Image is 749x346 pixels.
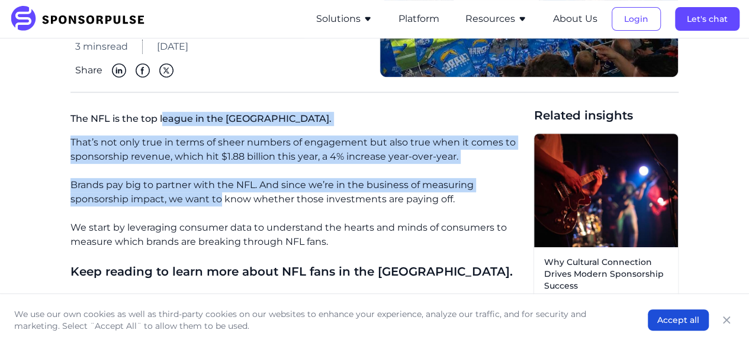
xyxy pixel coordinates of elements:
[533,133,679,318] a: Why Cultural Connection Drives Modern Sponsorship SuccessRead more
[675,14,740,24] a: Let's chat
[612,14,661,24] a: Login
[465,12,527,26] button: Resources
[553,12,597,26] button: About Us
[70,107,525,135] p: The NFL is the top league in the [GEOGRAPHIC_DATA].
[75,63,102,77] span: Share
[316,12,372,26] button: Solutions
[136,63,150,77] img: Facebook
[75,40,128,54] span: 3 mins read
[544,257,668,292] span: Why Cultural Connection Drives Modern Sponsorship Success
[553,14,597,24] a: About Us
[70,221,525,249] p: We start by leveraging consumer data to understand the hearts and minds of consumers to measure w...
[675,7,740,31] button: Let's chat
[648,309,709,331] button: Accept all
[14,308,624,332] p: We use our own cookies as well as third-party cookies on our websites to enhance your experience,...
[690,289,749,346] iframe: Chat Widget
[9,6,153,32] img: SponsorPulse
[112,63,126,77] img: Linkedin
[70,135,525,164] p: That’s not only true in terms of sheer numbers of engagement but also true when it comes to spons...
[534,134,678,247] img: Neza Dolmo courtesy of Unsplash
[533,107,679,124] span: Related insights
[398,14,439,24] a: Platform
[398,12,439,26] button: Platform
[157,40,188,54] span: [DATE]
[159,63,173,77] img: Twitter
[612,7,661,31] button: Login
[70,178,525,206] p: Brands pay big to partner with the NFL. And since we’re in the business of measuring sponsorship ...
[70,264,513,279] span: Keep reading to learn more about NFL fans in the [GEOGRAPHIC_DATA].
